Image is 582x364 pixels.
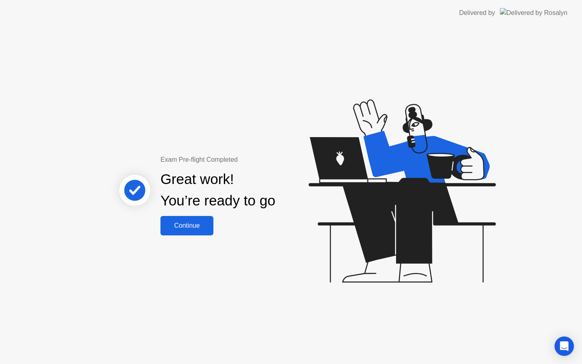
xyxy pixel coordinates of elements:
img: Delivered by Rosalyn [500,8,567,17]
div: Exam Pre-flight Completed [160,155,327,165]
div: Delivered by [459,8,495,18]
div: Great work! You’re ready to go [160,169,275,212]
div: Continue [163,222,211,229]
div: Open Intercom Messenger [555,336,574,356]
button: Continue [160,216,213,235]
